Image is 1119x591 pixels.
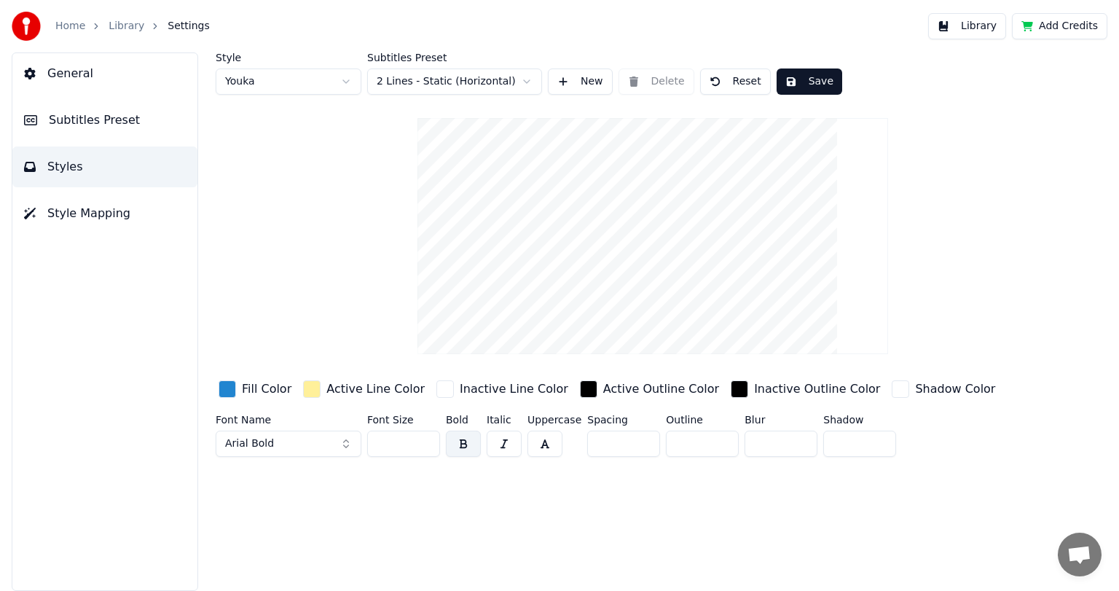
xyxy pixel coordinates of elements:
label: Subtitles Preset [367,52,542,63]
button: Reset [700,69,771,95]
span: Styles [47,158,83,176]
span: General [47,65,93,82]
label: Italic [487,415,522,425]
a: Open chat [1058,533,1102,576]
div: Inactive Line Color [460,380,568,398]
label: Style [216,52,361,63]
button: Active Outline Color [577,377,722,401]
label: Blur [745,415,817,425]
button: Inactive Outline Color [728,377,883,401]
button: General [12,53,197,94]
button: Save [777,69,842,95]
div: Active Outline Color [603,380,719,398]
button: Shadow Color [889,377,998,401]
button: Styles [12,146,197,187]
label: Shadow [823,415,896,425]
button: Add Credits [1012,13,1107,39]
button: Inactive Line Color [433,377,571,401]
label: Bold [446,415,481,425]
label: Uppercase [527,415,581,425]
label: Font Size [367,415,440,425]
div: Fill Color [242,380,291,398]
div: Active Line Color [326,380,425,398]
span: Arial Bold [225,437,274,451]
div: Shadow Color [915,380,995,398]
img: youka [12,12,41,41]
label: Font Name [216,415,361,425]
a: Library [109,19,144,34]
button: New [548,69,613,95]
span: Subtitles Preset [49,111,140,129]
span: Style Mapping [47,205,130,222]
nav: breadcrumb [55,19,210,34]
div: Inactive Outline Color [754,380,880,398]
a: Home [55,19,85,34]
button: Library [928,13,1006,39]
button: Subtitles Preset [12,100,197,141]
button: Fill Color [216,377,294,401]
span: Settings [168,19,209,34]
button: Style Mapping [12,193,197,234]
button: Active Line Color [300,377,428,401]
label: Spacing [587,415,660,425]
label: Outline [666,415,739,425]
